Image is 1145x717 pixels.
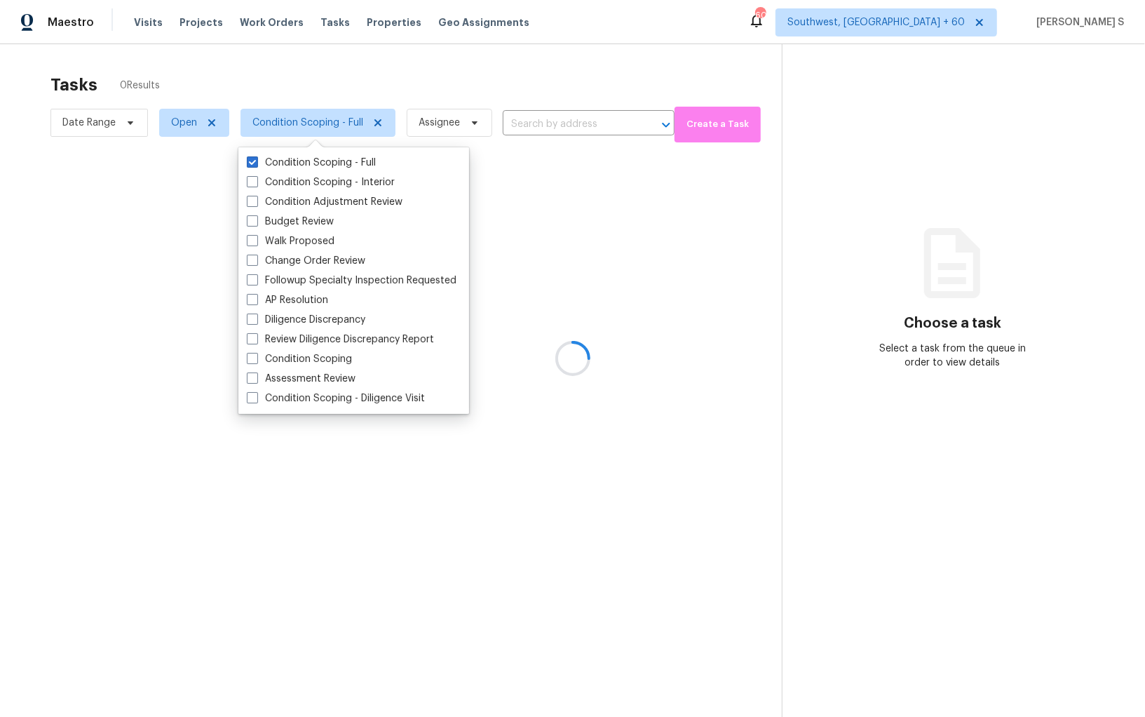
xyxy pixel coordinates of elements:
[247,293,328,307] label: AP Resolution
[247,254,365,268] label: Change Order Review
[247,175,395,189] label: Condition Scoping - Interior
[247,333,434,347] label: Review Diligence Discrepancy Report
[247,195,402,209] label: Condition Adjustment Review
[247,313,365,327] label: Diligence Discrepancy
[247,391,425,406] label: Condition Scoping - Diligence Visit
[247,156,376,170] label: Condition Scoping - Full
[247,215,334,229] label: Budget Review
[247,352,352,366] label: Condition Scoping
[247,274,456,288] label: Followup Specialty Inspection Requested
[247,372,355,386] label: Assessment Review
[247,234,334,248] label: Walk Proposed
[755,8,765,22] div: 608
